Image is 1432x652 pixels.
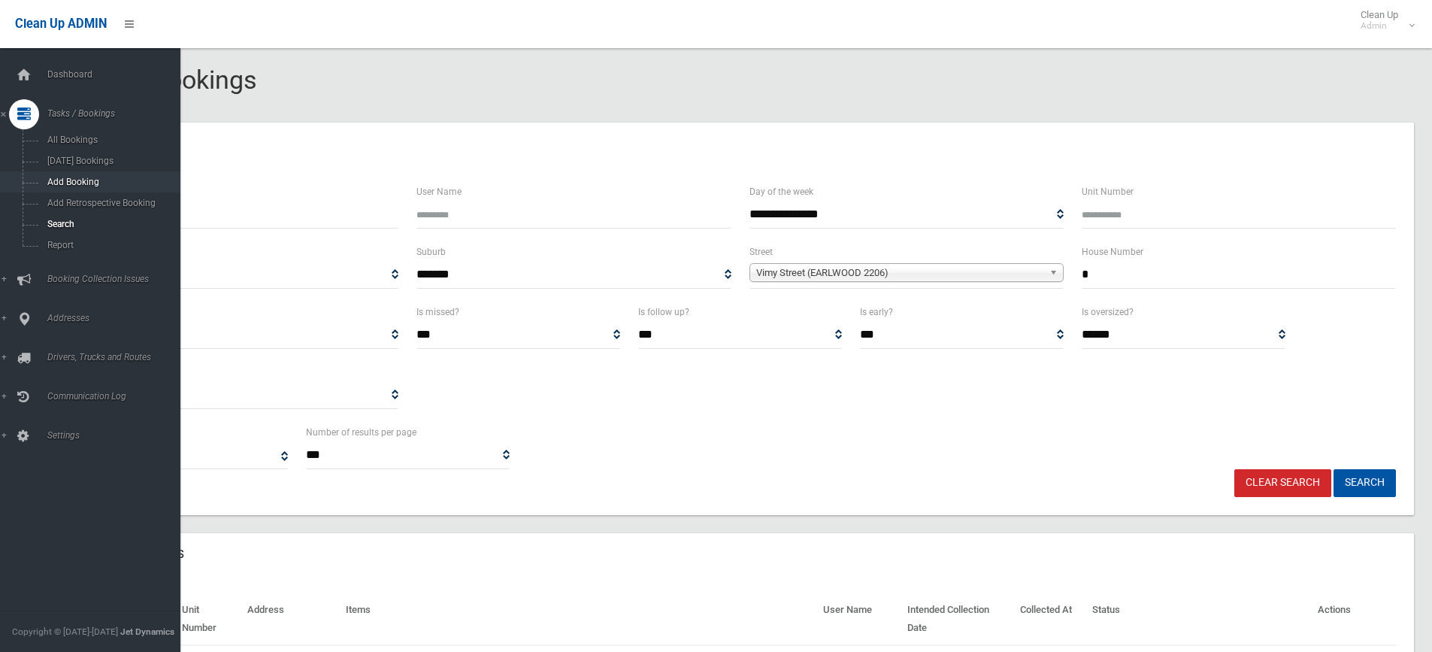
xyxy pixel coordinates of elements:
[1082,183,1134,200] label: Unit Number
[43,430,192,441] span: Settings
[1361,20,1398,32] small: Admin
[43,69,192,80] span: Dashboard
[756,264,1043,282] span: Vimy Street (EARLWOOD 2206)
[43,313,192,323] span: Addresses
[817,593,901,645] th: User Name
[43,391,192,402] span: Communication Log
[749,244,773,260] label: Street
[1082,304,1134,320] label: Is oversized?
[749,183,813,200] label: Day of the week
[416,304,459,320] label: Is missed?
[638,304,689,320] label: Is follow up?
[1086,593,1312,645] th: Status
[43,352,192,362] span: Drivers, Trucks and Routes
[43,177,179,187] span: Add Booking
[43,198,179,208] span: Add Retrospective Booking
[860,304,893,320] label: Is early?
[43,240,179,250] span: Report
[901,593,1014,645] th: Intended Collection Date
[1082,244,1143,260] label: House Number
[1014,593,1087,645] th: Collected At
[416,183,462,200] label: User Name
[15,17,107,31] span: Clean Up ADMIN
[43,274,192,284] span: Booking Collection Issues
[241,593,340,645] th: Address
[1334,469,1396,497] button: Search
[416,244,446,260] label: Suburb
[176,593,241,645] th: Unit Number
[1234,469,1331,497] a: Clear Search
[1353,9,1413,32] span: Clean Up
[43,156,179,166] span: [DATE] Bookings
[120,626,174,637] strong: Jet Dynamics
[306,424,416,441] label: Number of results per page
[340,593,817,645] th: Items
[43,135,179,145] span: All Bookings
[43,219,179,229] span: Search
[12,626,118,637] span: Copyright © [DATE]-[DATE]
[43,108,192,119] span: Tasks / Bookings
[1312,593,1396,645] th: Actions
